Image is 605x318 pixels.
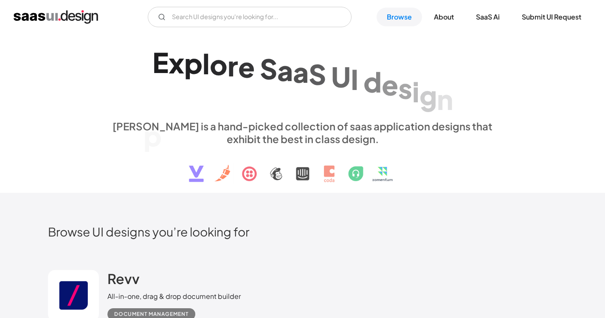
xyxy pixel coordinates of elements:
[210,48,228,81] div: o
[107,270,140,291] a: Revv
[238,51,255,83] div: e
[107,270,140,287] h2: Revv
[466,8,510,26] a: SaaS Ai
[331,60,351,93] div: U
[398,72,412,104] div: s
[148,7,352,27] input: Search UI designs you're looking for...
[277,54,293,87] div: a
[377,8,422,26] a: Browse
[107,291,241,301] div: All-in-one, drag & drop document builder
[152,46,169,79] div: E
[512,8,591,26] a: Submit UI Request
[228,49,238,82] div: r
[14,10,98,24] a: home
[412,75,419,108] div: i
[363,65,382,98] div: d
[107,46,498,111] h1: Explore SaaS UI design patterns & interactions.
[293,56,309,88] div: a
[419,79,437,112] div: g
[309,58,326,90] div: S
[437,83,453,115] div: n
[144,119,162,152] div: p
[260,52,277,85] div: S
[148,7,352,27] form: Email Form
[48,224,557,239] h2: Browse UI designs you’re looking for
[107,120,498,145] div: [PERSON_NAME] is a hand-picked collection of saas application designs that exhibit the best in cl...
[382,68,398,101] div: e
[184,47,203,79] div: p
[424,8,464,26] a: About
[203,47,210,80] div: l
[174,145,431,189] img: text, icon, saas logo
[351,63,358,96] div: I
[169,46,184,79] div: x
